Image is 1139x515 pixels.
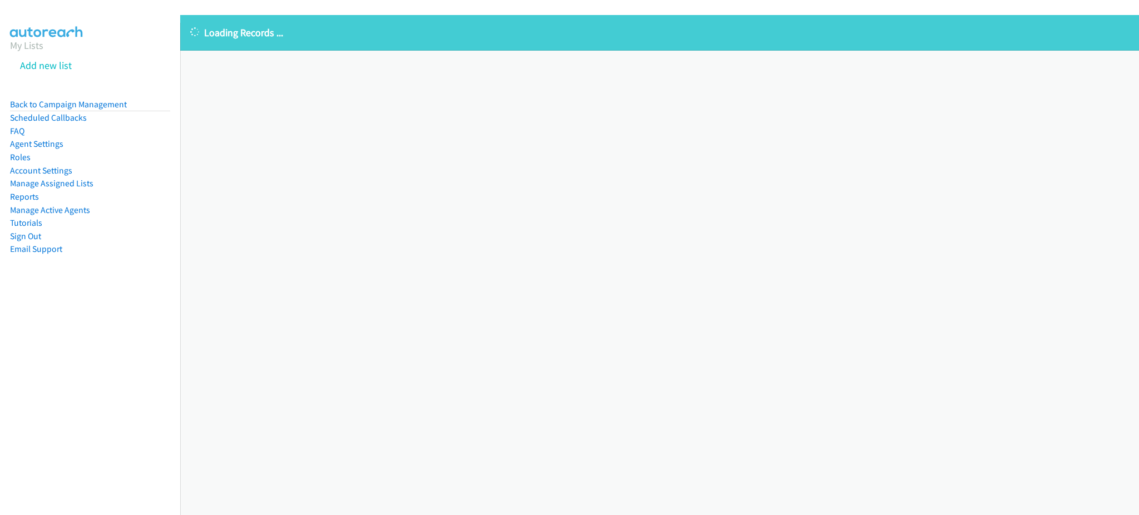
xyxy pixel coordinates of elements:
a: My Lists [10,39,43,52]
a: Tutorials [10,217,42,228]
a: Add new list [20,59,72,72]
a: Account Settings [10,165,72,176]
a: Roles [10,152,31,162]
p: Loading Records ... [190,25,1129,40]
a: Manage Active Agents [10,205,90,215]
a: Back to Campaign Management [10,99,127,110]
a: Sign Out [10,231,41,241]
a: Email Support [10,244,62,254]
a: Scheduled Callbacks [10,112,87,123]
a: Reports [10,191,39,202]
a: Agent Settings [10,138,63,149]
a: Manage Assigned Lists [10,178,93,189]
a: FAQ [10,126,24,136]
